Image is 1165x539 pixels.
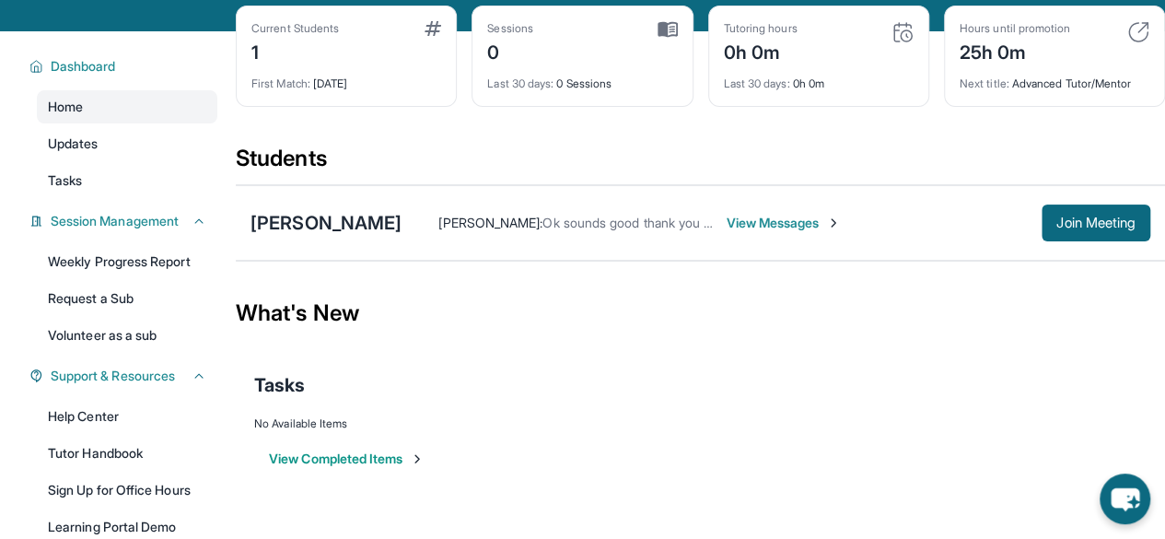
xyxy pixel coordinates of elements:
[487,21,533,36] div: Sessions
[37,164,217,197] a: Tasks
[37,400,217,433] a: Help Center
[43,367,206,385] button: Support & Resources
[37,437,217,470] a: Tutor Handbook
[724,21,798,36] div: Tutoring hours
[51,212,179,230] span: Session Management
[37,90,217,123] a: Home
[724,65,914,91] div: 0h 0m
[542,215,1010,230] span: Ok sounds good thank you so much I look forward to meeting [PERSON_NAME]!
[726,214,841,232] span: View Messages
[960,21,1070,36] div: Hours until promotion
[1056,217,1136,228] span: Join Meeting
[438,215,542,230] span: [PERSON_NAME] :
[269,450,425,468] button: View Completed Items
[236,144,1165,184] div: Students
[37,474,217,507] a: Sign Up for Office Hours
[37,127,217,160] a: Updates
[960,36,1070,65] div: 25h 0m
[251,21,339,36] div: Current Students
[236,273,1165,354] div: What's New
[724,76,790,90] span: Last 30 days :
[48,135,99,153] span: Updates
[43,212,206,230] button: Session Management
[891,21,914,43] img: card
[251,36,339,65] div: 1
[37,245,217,278] a: Weekly Progress Report
[37,282,217,315] a: Request a Sub
[51,367,175,385] span: Support & Resources
[51,57,116,76] span: Dashboard
[251,76,310,90] span: First Match :
[48,98,83,116] span: Home
[1042,205,1150,241] button: Join Meeting
[37,319,217,352] a: Volunteer as a sub
[425,21,441,36] img: card
[658,21,678,38] img: card
[487,36,533,65] div: 0
[960,76,1009,90] span: Next title :
[724,36,798,65] div: 0h 0m
[251,65,441,91] div: [DATE]
[254,372,305,398] span: Tasks
[487,76,553,90] span: Last 30 days :
[250,210,402,236] div: [PERSON_NAME]
[43,57,206,76] button: Dashboard
[826,216,841,230] img: Chevron-Right
[960,65,1149,91] div: Advanced Tutor/Mentor
[487,65,677,91] div: 0 Sessions
[1100,474,1150,524] button: chat-button
[1127,21,1149,43] img: card
[254,416,1147,431] div: No Available Items
[48,171,82,190] span: Tasks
